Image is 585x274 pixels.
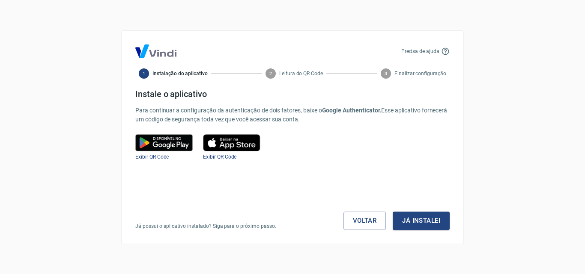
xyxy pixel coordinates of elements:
[203,154,236,160] a: Exibir QR Code
[385,71,387,76] text: 3
[322,107,382,114] b: Google Authenticator.
[343,212,386,230] a: Voltar
[135,134,193,151] img: google play
[135,154,169,160] a: Exibir QR Code
[394,70,446,77] span: Finalizar configuração
[393,212,450,230] button: Já instalei
[135,222,276,230] p: Já possui o aplicativo instalado? Siga para o próximo passo.
[143,71,145,76] text: 1
[203,134,260,151] img: play
[135,106,450,124] p: Para continuar a configuração da autenticação de dois fatores, baixe o Esse aplicativo fornecerá ...
[401,47,439,55] p: Precisa de ajuda
[135,89,450,99] h4: Instale o aplicativo
[269,71,272,76] text: 2
[152,70,208,77] span: Instalação do aplicativo
[279,70,323,77] span: Leitura do QR Code
[135,44,176,58] img: Logo Vind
